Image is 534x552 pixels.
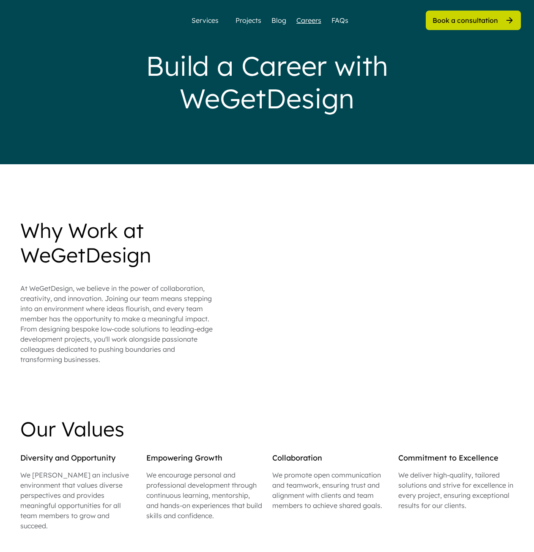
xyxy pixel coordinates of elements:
div: Empowering Growth [146,453,262,463]
div: We deliver high-quality, tailored solutions and strive for excellence in every project, ensuring ... [398,470,514,511]
div: Collaboration [272,453,388,463]
div: Why Work at WeGetDesign [20,218,215,267]
div: Services [188,17,222,24]
div: Book a consultation [433,16,498,25]
div: Build a Career with WeGetDesign [98,50,436,115]
div: We [PERSON_NAME] an inclusive environment that values diverse perspectives and provides meaningfu... [20,470,136,531]
div: Diversity and Opportunity [20,453,136,463]
a: Blog [271,15,286,25]
a: Projects [236,15,261,25]
div: We encourage personal and professional development through continuous learning, mentorship, and h... [146,470,262,521]
a: Careers [296,15,321,25]
div: Our Values [20,419,514,439]
div: Commitment to Excellence [398,453,514,463]
img: yH5BAEAAAAALAAAAAABAAEAAAIBRAA7 [14,13,108,28]
div: We promote open communication and teamwork, ensuring trust and alignment with clients and team me... [272,470,388,511]
div: At WeGetDesign, we believe in the power of collaboration, creativity, and innovation. Joining our... [20,283,215,364]
a: FAQs [331,15,348,25]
